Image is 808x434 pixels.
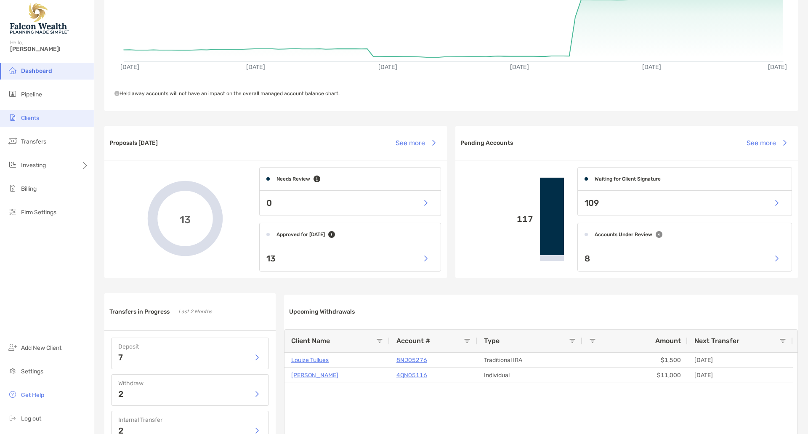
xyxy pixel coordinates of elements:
span: Account # [396,337,430,345]
text: [DATE] [768,64,787,71]
span: 13 [180,213,191,225]
img: add_new_client icon [8,342,18,352]
button: See more [740,133,793,152]
span: Held away accounts will not have an impact on the overall managed account balance chart. [114,91,340,96]
p: 0 [266,198,272,208]
span: Add New Client [21,344,61,351]
img: clients icon [8,112,18,122]
h4: Internal Transfer [118,416,262,423]
span: Pipeline [21,91,42,98]
h4: Accounts Under Review [595,232,652,237]
h3: Transfers in Progress [109,308,170,315]
a: Louize Tullues [291,355,329,365]
span: Clients [21,114,39,122]
img: Falcon Wealth Planning Logo [10,3,69,34]
a: 8NJ05276 [396,355,427,365]
text: [DATE] [120,64,139,71]
div: Individual [477,368,582,383]
span: Investing [21,162,46,169]
h3: Proposals [DATE] [109,139,158,146]
span: Next Transfer [694,337,739,345]
img: investing icon [8,160,18,170]
div: $1,500 [582,353,688,367]
p: Last 2 Months [178,306,212,317]
button: See more [389,133,442,152]
h4: Waiting for Client Signature [595,176,661,182]
img: settings icon [8,366,18,376]
span: Settings [21,368,43,375]
div: [DATE] [688,353,793,367]
img: billing icon [8,183,18,193]
div: $11,000 [582,368,688,383]
text: [DATE] [378,64,397,71]
img: pipeline icon [8,89,18,99]
span: Get Help [21,391,44,399]
div: [DATE] [688,368,793,383]
span: Dashboard [21,67,52,75]
h4: Deposit [118,343,262,350]
span: Client Name [291,337,330,345]
p: 7 [118,353,123,362]
div: Traditional IRA [477,353,582,367]
span: Log out [21,415,41,422]
span: [PERSON_NAME]! [10,45,89,53]
a: 4QN05116 [396,370,427,381]
h4: Approved for [DATE] [276,232,325,237]
h4: Needs Review [276,176,310,182]
p: 2 [118,390,123,398]
p: 117 [462,214,533,224]
span: Firm Settings [21,209,56,216]
h3: Upcoming Withdrawals [289,308,355,315]
text: [DATE] [642,64,661,71]
text: [DATE] [246,64,265,71]
span: Billing [21,185,37,192]
span: Transfers [21,138,46,145]
h3: Pending Accounts [460,139,513,146]
img: transfers icon [8,136,18,146]
text: [DATE] [510,64,529,71]
img: dashboard icon [8,65,18,75]
img: firm-settings icon [8,207,18,217]
img: logout icon [8,413,18,423]
a: [PERSON_NAME] [291,370,338,381]
span: Amount [655,337,681,345]
p: 13 [266,253,276,264]
h4: Withdraw [118,380,262,387]
span: Type [484,337,500,345]
p: 8 [585,253,590,264]
img: get-help icon [8,389,18,399]
p: 109 [585,198,599,208]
